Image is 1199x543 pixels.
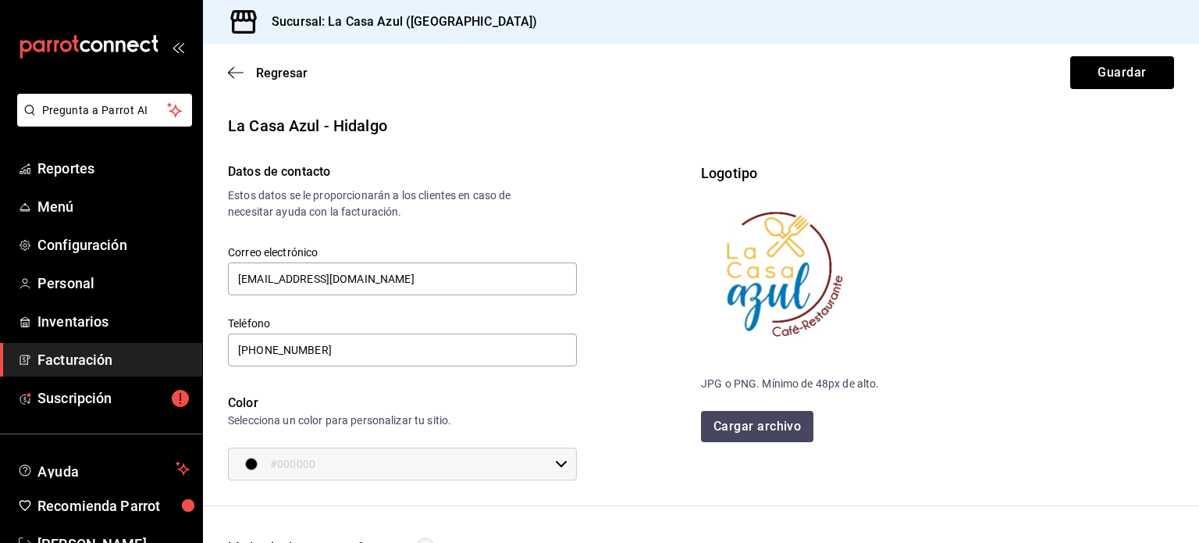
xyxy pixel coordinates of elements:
div: Datos de contacto [228,163,535,181]
span: Regresar [256,66,308,80]
button: Pregunta a Parrot AI [17,94,192,127]
label: Correo electrónico [228,247,577,258]
span: Inventarios [37,311,190,332]
div: Estos datos se le proporcionarán a los clientes en caso de necesitar ayuda con la facturación. [228,188,535,220]
button: Guardar [1070,56,1174,89]
span: Ayuda [37,459,169,478]
h3: Sucursal: La Casa Azul ([GEOGRAPHIC_DATA]) [259,13,538,31]
button: Cargar archivo [701,411,813,442]
div: La Casa Azul - Hidalgo [228,114,1174,138]
div: Selecciona un color para personalizar tu sitio. [228,413,577,429]
span: Menú [37,196,190,217]
a: Pregunta a Parrot AI [11,113,192,130]
span: Recomienda Parrot [37,495,190,516]
div: JPG o PNG. Mínimo de 48px de alto. [701,376,1174,392]
div: Color [228,394,577,413]
span: Pregunta a Parrot AI [42,102,168,119]
span: Configuración [37,234,190,255]
img: Preview [701,196,857,352]
label: Teléfono [228,318,577,329]
button: Regresar [228,66,308,80]
span: Personal [37,273,190,294]
span: Facturación [37,349,190,370]
button: open_drawer_menu [172,41,184,53]
span: Suscripción [37,388,190,409]
span: Reportes [37,158,190,179]
div: Logotipo [701,163,1174,184]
